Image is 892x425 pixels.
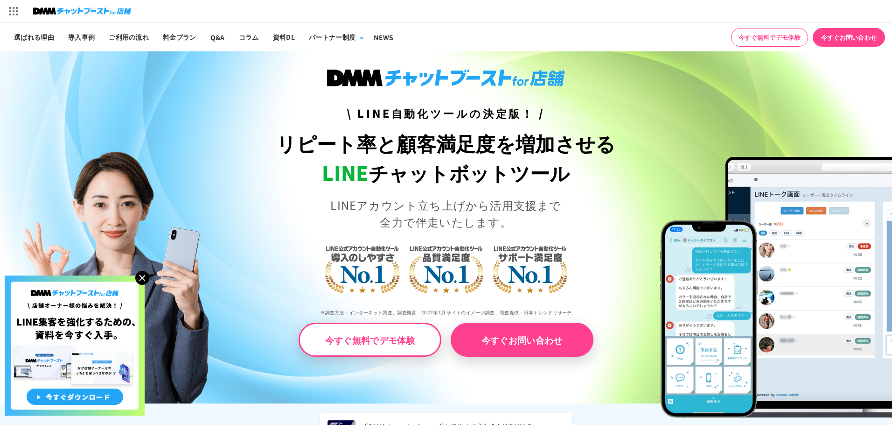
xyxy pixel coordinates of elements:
p: LINEアカウント立ち上げから活用支援まで 全力で伴走いたします。 [223,197,669,230]
h3: \ LINE自動化ツールの決定版！ / [223,105,669,121]
a: 店舗オーナー様の悩みを解決!LINE集客を狂化するための資料を今すぐ入手! [5,276,145,287]
span: LINE [322,158,368,186]
a: 今すぐお問い合わせ [451,323,593,357]
a: Q&A [203,23,232,51]
img: LINE公式アカウント自動化ツール導入のしやすさNo.1｜LINE公式アカウント自動化ツール品質満足度No.1｜LINE公式アカウント自動化ツールサポート満足度No.1 [294,209,598,326]
a: ご利用の流れ [102,23,156,51]
a: 今すぐ無料でデモ体験 [731,28,808,47]
h1: リピート率と顧客満足度を増加させる チャットボットツール [223,128,669,187]
img: サービス [1,1,25,21]
a: 今すぐお問い合わせ [813,28,885,47]
a: 選ばれる理由 [7,23,61,51]
a: 料金プラン [156,23,203,51]
a: コラム [232,23,266,51]
img: チャットブーストfor店舗 [33,5,131,18]
p: ※調査方法：インターネット調査、調査概要：2022年2月 サイトのイメージ調査、調査提供：日本トレンドリサーチ [223,302,669,323]
img: 店舗オーナー様の悩みを解決!LINE集客を狂化するための資料を今すぐ入手! [5,276,145,416]
a: 導入事例 [61,23,102,51]
a: 資料DL [266,23,302,51]
div: パートナー制度 [309,32,355,42]
a: NEWS [367,23,400,51]
a: 今すぐ無料でデモ体験 [299,323,441,357]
